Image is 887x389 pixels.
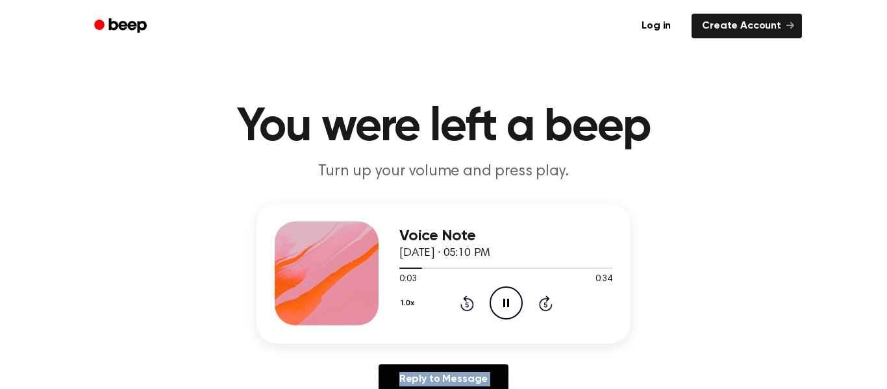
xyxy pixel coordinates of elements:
[194,161,693,182] p: Turn up your volume and press play.
[399,227,612,245] h3: Voice Note
[399,292,419,314] button: 1.0x
[399,273,416,286] span: 0:03
[111,104,776,151] h1: You were left a beep
[399,247,490,259] span: [DATE] · 05:10 PM
[692,14,802,38] a: Create Account
[85,14,158,39] a: Beep
[629,11,684,41] a: Log in
[595,273,612,286] span: 0:34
